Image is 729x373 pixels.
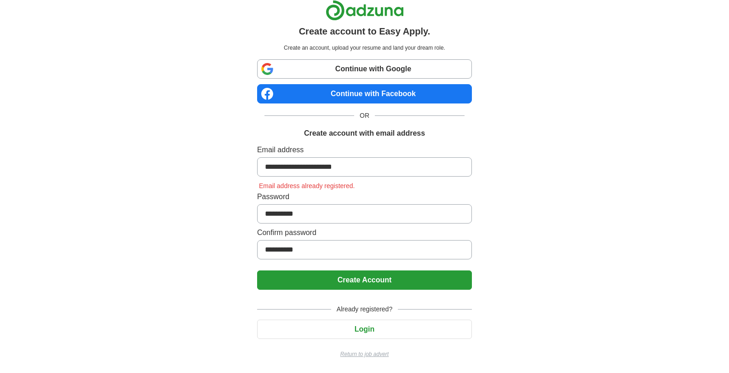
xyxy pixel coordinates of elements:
a: Continue with Facebook [257,84,472,103]
h1: Create account with email address [304,128,425,139]
p: Create an account, upload your resume and land your dream role. [259,44,470,52]
label: Password [257,191,472,202]
span: OR [354,111,375,121]
span: Already registered? [331,304,398,314]
a: Continue with Google [257,59,472,79]
label: Email address [257,144,472,155]
button: Create Account [257,270,472,290]
span: Email address already registered. [257,182,357,189]
a: Login [257,325,472,333]
button: Login [257,320,472,339]
h1: Create account to Easy Apply. [299,24,431,38]
a: Return to job advert [257,350,472,358]
label: Confirm password [257,227,472,238]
